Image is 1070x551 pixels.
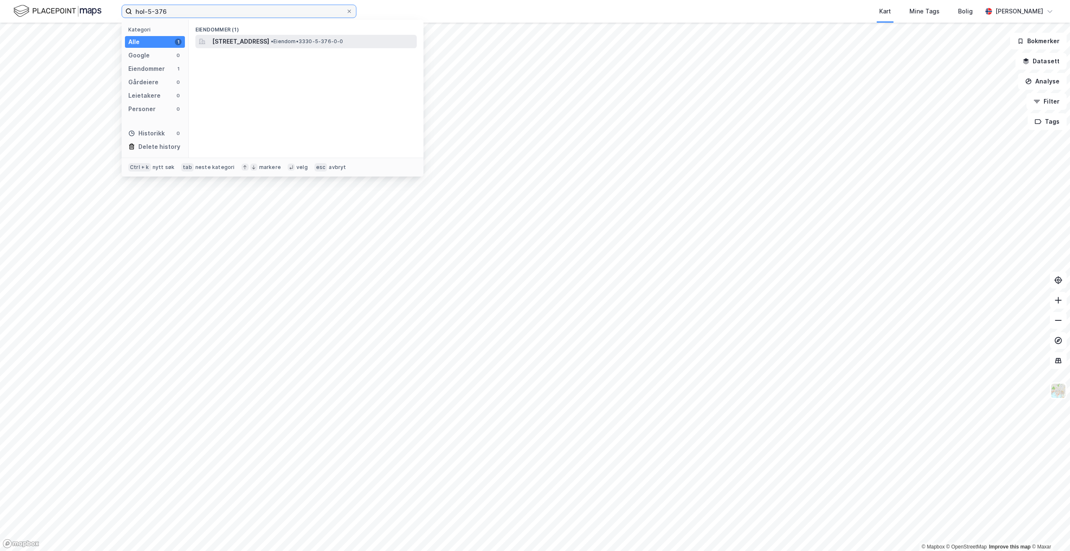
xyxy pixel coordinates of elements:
div: 0 [175,52,182,59]
a: Mapbox [922,544,945,550]
button: Tags [1028,113,1067,130]
div: Bolig [958,6,973,16]
button: Bokmerker [1010,33,1067,49]
a: OpenStreetMap [946,544,987,550]
span: Eiendom • 3330-5-376-0-0 [271,38,343,45]
button: Datasett [1015,53,1067,70]
div: avbryt [329,164,346,171]
div: velg [296,164,308,171]
div: [PERSON_NAME] [995,6,1043,16]
div: Google [128,50,150,60]
div: Historikk [128,128,165,138]
div: Eiendommer (1) [189,20,423,35]
div: Leietakere [128,91,161,101]
div: markere [259,164,281,171]
div: 0 [175,130,182,137]
img: logo.f888ab2527a4732fd821a326f86c7f29.svg [13,4,101,18]
div: Ctrl + k [128,163,151,172]
a: Mapbox homepage [3,539,39,548]
div: 0 [175,79,182,86]
a: Improve this map [989,544,1031,550]
div: 1 [175,39,182,45]
div: Kategori [128,26,185,33]
span: [STREET_ADDRESS] [212,36,269,47]
div: Alle [128,37,140,47]
button: Filter [1026,93,1067,110]
div: Eiendommer [128,64,165,74]
img: Z [1050,383,1066,399]
div: Personer [128,104,156,114]
span: • [271,38,273,44]
div: 0 [175,92,182,99]
div: Mine Tags [909,6,940,16]
iframe: Chat Widget [1028,511,1070,551]
div: nytt søk [153,164,175,171]
div: tab [181,163,194,172]
div: 1 [175,65,182,72]
div: Kart [879,6,891,16]
div: Kontrollprogram for chat [1028,511,1070,551]
button: Analyse [1018,73,1067,90]
div: esc [314,163,327,172]
div: neste kategori [195,164,235,171]
input: Søk på adresse, matrikkel, gårdeiere, leietakere eller personer [132,5,346,18]
div: Delete history [138,142,180,152]
div: Gårdeiere [128,77,158,87]
div: 0 [175,106,182,112]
